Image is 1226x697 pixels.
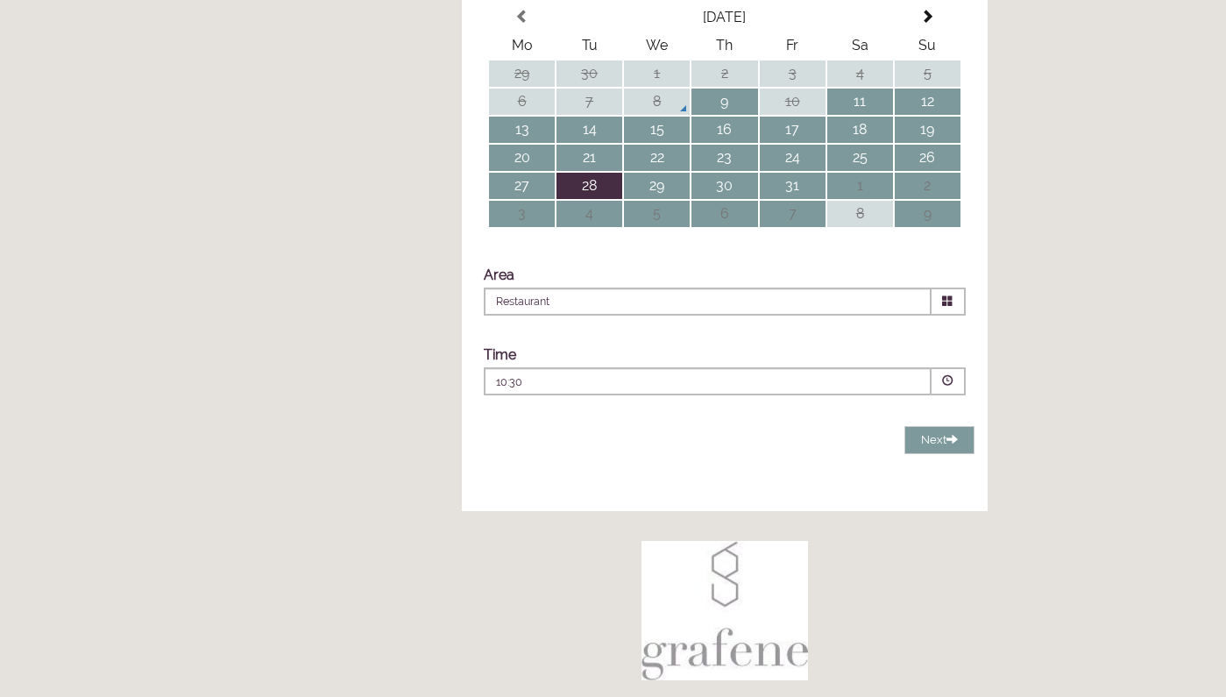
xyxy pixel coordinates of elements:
[691,117,757,143] td: 16
[904,426,974,455] button: Next
[691,32,757,59] th: Th
[760,117,826,143] td: 17
[760,32,826,59] th: Fr
[624,117,690,143] td: 15
[556,201,622,227] td: 4
[691,201,757,227] td: 6
[691,145,757,171] td: 23
[691,89,757,115] td: 9
[827,60,893,87] td: 4
[624,32,690,59] th: We
[556,4,893,31] th: Select Month
[515,10,529,24] span: Previous Month
[827,201,893,227] td: 8
[556,60,622,87] td: 30
[760,173,826,199] td: 31
[489,145,555,171] td: 20
[489,32,555,59] th: Mo
[920,10,934,24] span: Next Month
[489,60,555,87] td: 29
[895,32,960,59] th: Su
[556,89,622,115] td: 7
[895,89,960,115] td: 12
[760,145,826,171] td: 24
[827,32,893,59] th: Sa
[556,117,622,143] td: 14
[484,267,514,283] label: Area
[760,89,826,115] td: 10
[921,433,958,446] span: Next
[895,60,960,87] td: 5
[624,60,690,87] td: 1
[489,173,555,199] td: 27
[556,145,622,171] td: 21
[556,32,622,59] th: Tu
[895,173,960,199] td: 2
[760,60,826,87] td: 3
[760,201,826,227] td: 7
[556,173,622,199] td: 28
[895,145,960,171] td: 26
[827,89,893,115] td: 11
[691,60,757,87] td: 2
[827,173,893,199] td: 1
[691,173,757,199] td: 30
[827,145,893,171] td: 25
[624,201,690,227] td: 5
[624,173,690,199] td: 29
[624,145,690,171] td: 22
[641,541,808,680] img: Book a table at Grafene Restaurant @ Losehill
[484,346,516,363] label: Time
[624,89,690,115] td: 8
[489,89,555,115] td: 6
[489,117,555,143] td: 13
[895,117,960,143] td: 19
[895,201,960,227] td: 9
[827,117,893,143] td: 18
[489,201,555,227] td: 3
[496,374,813,390] p: 10:30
